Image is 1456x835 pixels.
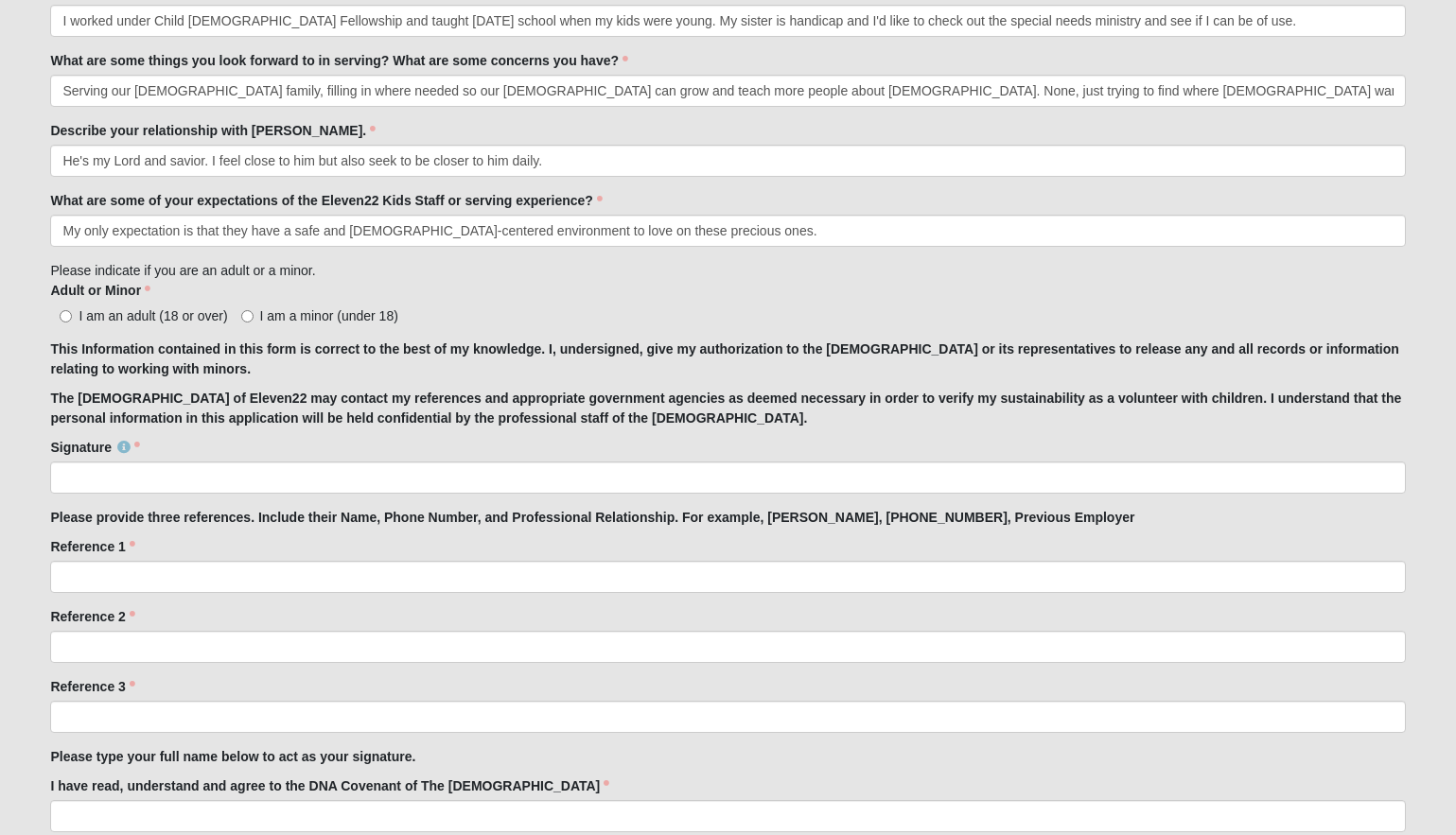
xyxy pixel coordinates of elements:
label: Reference 3 [50,677,134,696]
strong: Please type your full name below to act as your signature. [50,749,415,764]
label: Reference 1 [50,537,134,556]
label: What are some of your expectations of the Eleven22 Kids Staff or serving experience? [50,191,602,210]
label: I have read, understand and agree to the DNA Covenant of The [DEMOGRAPHIC_DATA] [50,776,609,795]
label: Describe your relationship with [PERSON_NAME]. [50,121,376,140]
input: I am an adult (18 or over) [60,310,72,322]
label: What are some things you look forward to in serving? What are some concerns you have? [50,51,628,70]
strong: The [DEMOGRAPHIC_DATA] of Eleven22 may contact my references and appropriate government agencies ... [50,391,1401,426]
strong: Please provide three references. Include their Name, Phone Number, and Professional Relationship.... [50,510,1134,525]
input: I am a minor (under 18) [241,310,254,322]
label: Adult or Minor [50,281,150,300]
strong: This Information contained in this form is correct to the best of my knowledge. I, undersigned, g... [50,341,1398,376]
span: I am a minor (under 18) [260,308,398,323]
span: I am an adult (18 or over) [79,308,227,323]
label: Reference 2 [50,607,134,626]
label: Signature [50,438,140,457]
